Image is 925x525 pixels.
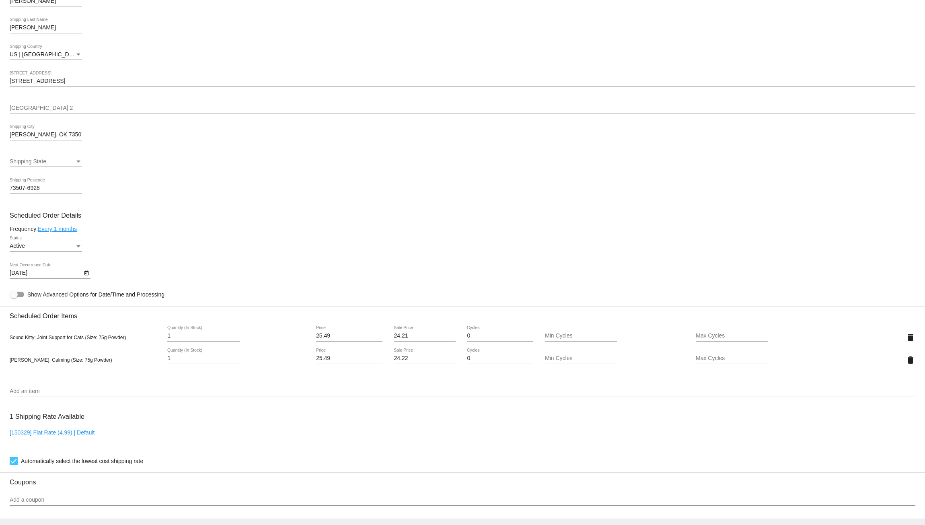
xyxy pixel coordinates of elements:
input: Price [316,333,382,339]
input: Quantity (In Stock) [167,333,240,339]
input: Next Occurrence Date [10,270,82,276]
input: Sale Price [394,333,455,339]
mat-icon: delete [906,333,915,342]
span: [PERSON_NAME]: Calming (Size: 75g Powder) [10,357,112,363]
h3: Coupons [10,472,915,486]
mat-select: Status [10,243,82,249]
span: Active [10,243,25,249]
span: Shipping State [10,158,46,165]
div: Frequency: [10,226,915,232]
a: [150329] Flat Rate (4.99) | Default [10,429,95,436]
h3: 1 Shipping Rate Available [10,408,84,425]
input: Shipping Street 1 [10,78,915,84]
input: Cycles [467,333,533,339]
input: Max Cycles [696,355,768,362]
input: Price [316,355,382,362]
input: Shipping Postcode [10,185,82,191]
input: Min Cycles [545,355,617,362]
input: Shipping Last Name [10,25,82,31]
input: Min Cycles [545,333,617,339]
mat-select: Shipping State [10,159,82,165]
span: US | [GEOGRAPHIC_DATA] [10,51,81,58]
span: Show Advanced Options for Date/Time and Processing [27,290,164,299]
h3: Scheduled Order Details [10,212,915,219]
input: Sale Price [394,355,455,362]
input: Add a coupon [10,497,915,503]
input: Max Cycles [696,333,768,339]
button: Open calendar [82,268,90,277]
mat-select: Shipping Country [10,51,82,58]
input: Quantity (In Stock) [167,355,240,362]
input: Add an item [10,388,915,395]
h3: Scheduled Order Items [10,306,915,320]
a: Every 1 months [38,226,77,232]
span: Automatically select the lowest cost shipping rate [21,456,143,466]
mat-icon: delete [906,355,915,365]
input: Cycles [467,355,533,362]
input: Shipping City [10,132,82,138]
span: Sound Kitty: Joint Support for Cats (Size: 75g Powder) [10,335,126,340]
input: Shipping Street 2 [10,105,915,111]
